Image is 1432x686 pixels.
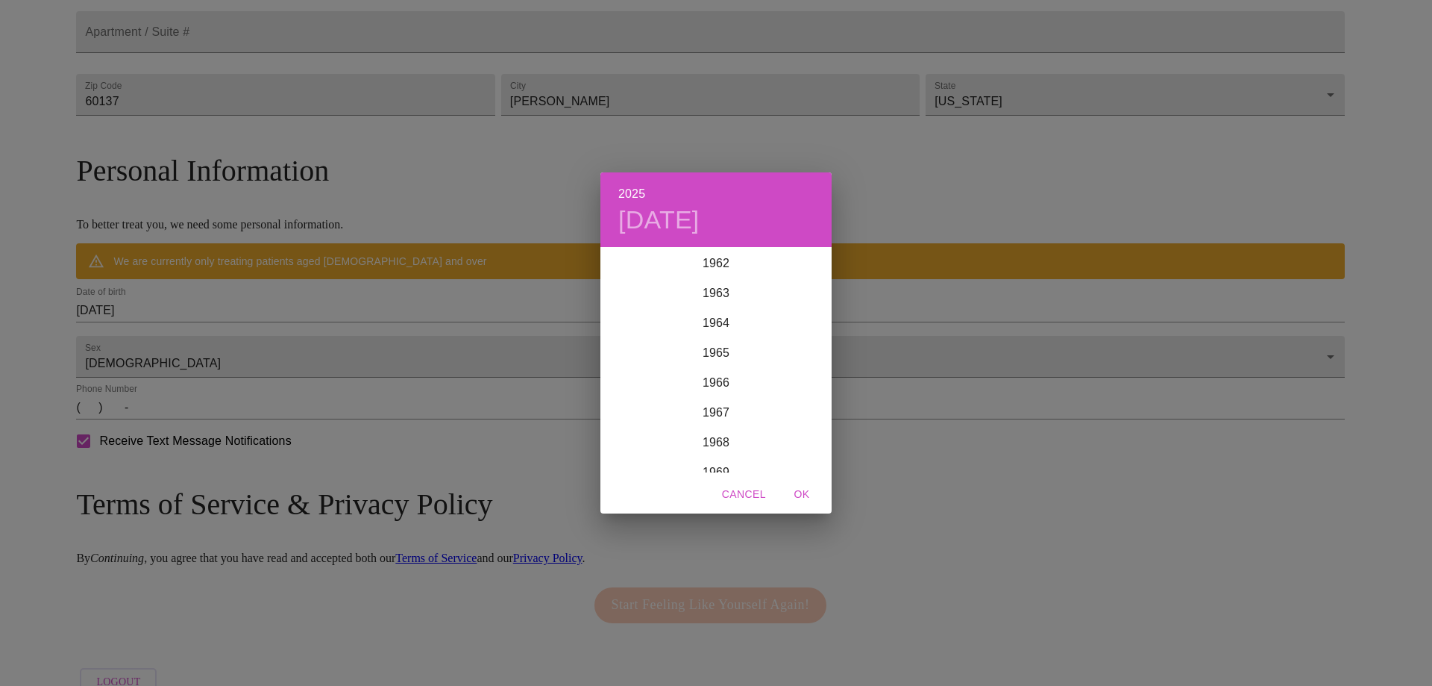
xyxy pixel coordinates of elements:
[600,278,832,308] div: 1963
[600,249,832,278] div: 1962
[600,338,832,368] div: 1965
[778,481,826,508] button: OK
[722,485,766,504] span: Cancel
[716,481,772,508] button: Cancel
[600,368,832,398] div: 1966
[618,205,700,236] button: [DATE]
[600,308,832,338] div: 1964
[600,398,832,428] div: 1967
[600,458,832,487] div: 1969
[618,184,645,205] button: 2025
[784,485,820,504] span: OK
[600,428,832,458] div: 1968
